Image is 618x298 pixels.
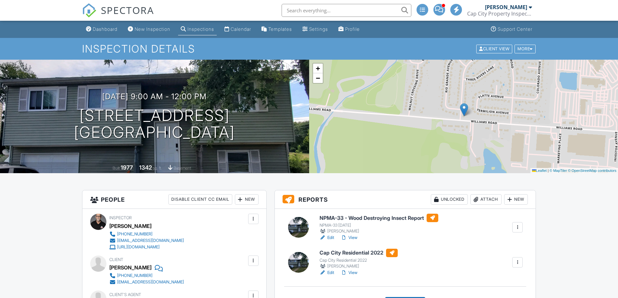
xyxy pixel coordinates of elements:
span: SPECTORA [101,3,154,17]
div: 1342 [139,164,152,171]
span: Client's Agent [109,292,141,297]
div: New [504,194,528,205]
div: Attach [470,194,502,205]
div: Client View [476,44,512,53]
div: Settings [309,26,328,32]
a: Zoom out [313,73,323,83]
div: NPMA-33 [DATE] [320,223,438,228]
a: New Inspection [125,23,173,35]
div: Calendar [231,26,251,32]
span: Inspector [109,215,132,220]
div: New Inspection [135,26,170,32]
div: Dashboard [93,26,117,32]
div: [URL][DOMAIN_NAME] [117,244,160,250]
a: [URL][DOMAIN_NAME] [109,244,184,250]
div: Profile [345,26,360,32]
a: Templates [259,23,295,35]
span: basement [174,166,191,171]
h1: Inspection Details [82,43,536,54]
a: Edit [320,234,334,241]
div: Disable Client CC Email [168,194,232,205]
span: + [316,64,320,72]
span: Client [109,257,123,262]
a: Dashboard [83,23,120,35]
div: [EMAIL_ADDRESS][DOMAIN_NAME] [117,238,184,243]
a: Support Center [488,23,535,35]
div: Cap City Residential 2022 [320,258,398,263]
div: Cap City Property Inspections LLC [467,10,532,17]
h3: People [82,190,266,209]
a: View [341,234,357,241]
a: © OpenStreetMap contributors [568,169,616,173]
a: Leaflet [532,169,547,173]
div: [PERSON_NAME] [320,263,398,269]
div: [EMAIL_ADDRESS][DOMAIN_NAME] [117,280,184,285]
a: [EMAIL_ADDRESS][DOMAIN_NAME] [109,237,184,244]
span: sq. ft. [153,166,162,171]
img: The Best Home Inspection Software - Spectora [82,3,96,18]
div: Inspections [188,26,214,32]
div: Unlocked [431,194,468,205]
a: Calendar [222,23,254,35]
h1: [STREET_ADDRESS] [GEOGRAPHIC_DATA] [74,107,235,141]
div: New [235,194,259,205]
a: Settings [300,23,331,35]
a: Edit [320,269,334,276]
div: [PERSON_NAME] [109,221,151,231]
a: SPECTORA [82,9,154,22]
a: [PHONE_NUMBER] [109,272,184,279]
div: More [515,44,536,53]
div: 1977 [121,164,133,171]
span: − [316,74,320,82]
div: [PERSON_NAME] [109,263,151,272]
h3: Reports [275,190,536,209]
a: Inspections [178,23,217,35]
div: [PERSON_NAME] [485,4,527,10]
a: © MapTiler [550,169,567,173]
div: Support Center [498,26,532,32]
a: NPMA-33 - Wood Destroying Insect Report NPMA-33 [DATE] [PERSON_NAME] [320,214,438,234]
span: Built [113,166,120,171]
a: Cap City Residential 2022 Cap City Residential 2022 [PERSON_NAME] [320,249,398,269]
h6: NPMA-33 - Wood Destroying Insect Report [320,214,438,222]
a: [PHONE_NUMBER] [109,231,184,237]
a: [EMAIL_ADDRESS][DOMAIN_NAME] [109,279,184,285]
div: [PHONE_NUMBER] [117,232,152,237]
a: Client View [476,46,514,51]
div: [PERSON_NAME] [320,228,438,234]
h3: [DATE] 9:00 am - 12:00 pm [102,92,207,101]
a: View [341,269,357,276]
a: Zoom in [313,64,323,73]
h6: Cap City Residential 2022 [320,249,398,257]
div: Templates [268,26,292,32]
a: Profile [336,23,362,35]
input: Search everything... [282,4,411,17]
img: Marker [460,103,468,116]
span: | [548,169,549,173]
div: [PHONE_NUMBER] [117,273,152,278]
